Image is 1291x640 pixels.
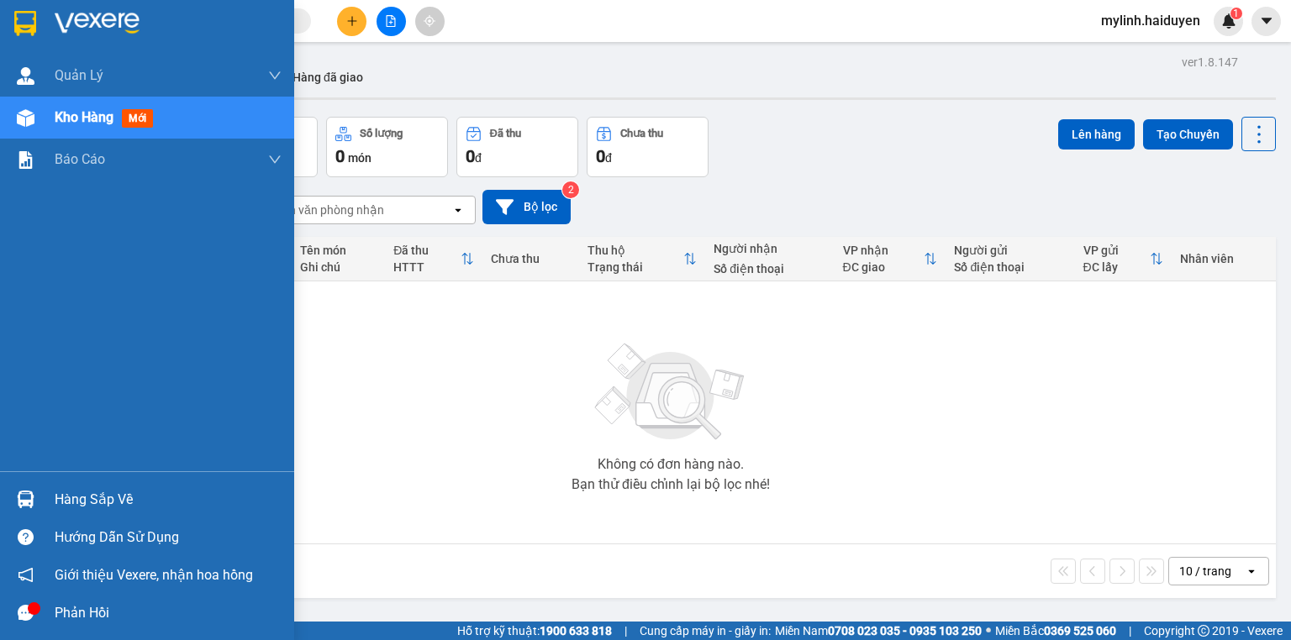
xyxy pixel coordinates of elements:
div: Tên món [300,244,377,257]
div: ĐC giao [843,260,925,274]
span: | [624,622,627,640]
img: warehouse-icon [17,490,34,508]
th: Toggle SortBy [385,237,482,281]
div: Nhân viên [1180,252,1267,265]
span: ⚪️ [986,627,991,634]
div: Số điện thoại [954,260,1066,274]
strong: 0708 023 035 - 0935 103 250 [828,624,982,637]
span: Cung cấp máy in - giấy in: [640,622,771,640]
span: đ [475,151,482,165]
div: ĐC lấy [1083,260,1150,274]
div: Không có đơn hàng nào. [598,458,744,471]
button: Đã thu0đ [456,117,578,177]
div: Đã thu [490,128,521,139]
span: 1 [1233,8,1239,19]
span: mylinh.haiduyen [1088,10,1214,31]
strong: 0369 525 060 [1044,624,1116,637]
div: HTTT [393,260,460,274]
strong: 1900 633 818 [540,624,612,637]
div: Phản hồi [55,601,282,626]
div: Chọn văn phòng nhận [268,202,384,218]
button: Số lượng0món [326,117,448,177]
svg: open [451,203,465,217]
span: message [18,605,34,621]
img: warehouse-icon [17,109,34,127]
button: file-add [377,7,406,36]
span: Kho hàng [55,109,113,125]
span: file-add [385,15,397,27]
div: VP nhận [843,244,925,257]
div: ver 1.8.147 [1182,53,1238,71]
div: Người nhận [714,242,825,255]
div: Số điện thoại [714,262,825,275]
span: Hỗ trợ kỹ thuật: [457,622,612,640]
span: Quản Lý [55,65,103,86]
div: Thu hộ [588,244,684,257]
div: Trạng thái [588,260,684,274]
img: svg+xml;base64,PHN2ZyBjbGFzcz0ibGlzdC1wbHVnX19zdmciIHhtbG5zPSJodHRwOi8vd3d3LnczLm9yZy8yMDAwL3N2Zy... [587,333,755,451]
span: caret-down [1259,13,1274,29]
span: down [268,153,282,166]
button: Hàng đã giao [279,57,377,97]
th: Toggle SortBy [579,237,706,281]
div: Số lượng [360,128,403,139]
button: plus [337,7,366,36]
div: Chưa thu [620,128,663,139]
button: Tạo Chuyến [1143,119,1233,150]
span: question-circle [18,529,34,545]
div: Chưa thu [491,252,571,265]
span: notification [18,567,34,583]
button: caret-down [1251,7,1281,36]
div: Đã thu [393,244,460,257]
img: warehouse-icon [17,67,34,85]
span: 0 [466,146,475,166]
div: 10 / trang [1179,563,1231,580]
sup: 2 [562,181,579,198]
span: 0 [596,146,605,166]
img: icon-new-feature [1221,13,1236,29]
svg: open [1245,564,1258,578]
span: Miền Nam [775,622,982,640]
span: 0 [335,146,345,166]
span: copyright [1198,625,1209,637]
span: món [348,151,371,165]
div: Bạn thử điều chỉnh lại bộ lọc nhé! [572,478,770,491]
span: aim [424,15,435,27]
div: Ghi chú [300,260,377,274]
img: logo-vxr [14,11,36,36]
div: Hướng dẫn sử dụng [55,525,282,550]
span: đ [605,151,612,165]
button: Lên hàng [1058,119,1135,150]
sup: 1 [1230,8,1242,19]
span: Báo cáo [55,149,105,170]
span: | [1129,622,1131,640]
th: Toggle SortBy [835,237,946,281]
span: down [268,69,282,82]
img: solution-icon [17,151,34,169]
button: Chưa thu0đ [587,117,709,177]
th: Toggle SortBy [1075,237,1172,281]
div: VP gửi [1083,244,1150,257]
span: Giới thiệu Vexere, nhận hoa hồng [55,564,253,585]
button: aim [415,7,445,36]
div: Người gửi [954,244,1066,257]
div: Hàng sắp về [55,487,282,512]
span: mới [122,109,153,128]
span: plus [346,15,358,27]
span: Miền Bắc [995,622,1116,640]
button: Bộ lọc [482,190,571,224]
